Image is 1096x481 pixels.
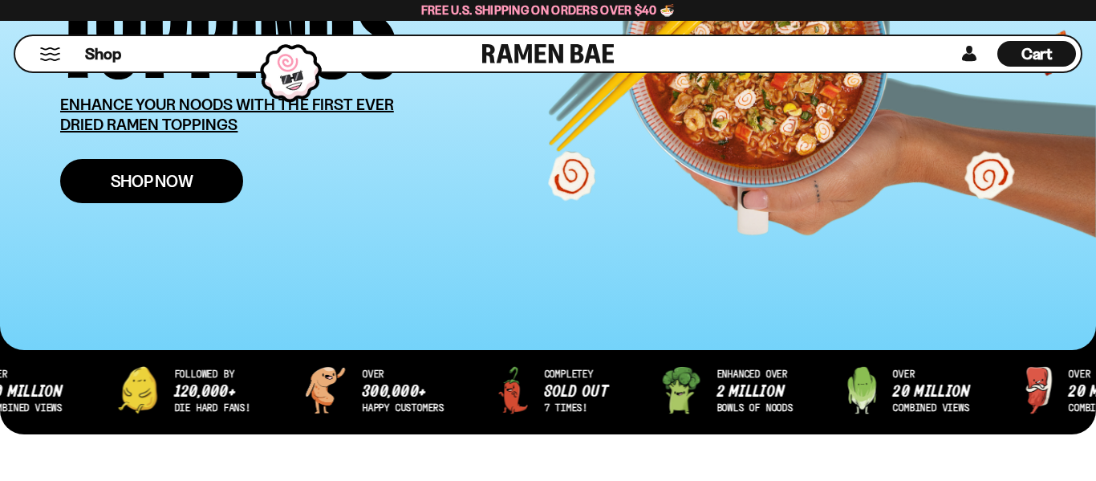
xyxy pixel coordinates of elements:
a: Shop Now [60,159,243,203]
span: Shop [85,43,121,65]
span: Free U.S. Shipping on Orders over $40 🍜 [421,2,676,18]
u: ENHANCE YOUR NOODS WITH THE FIRST EVER DRIED RAMEN TOPPINGS [60,95,394,134]
div: Cart [997,36,1076,71]
span: Cart [1021,44,1053,63]
span: Shop Now [111,173,193,190]
button: Mobile Menu Trigger [39,47,61,61]
a: Shop [85,41,121,67]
